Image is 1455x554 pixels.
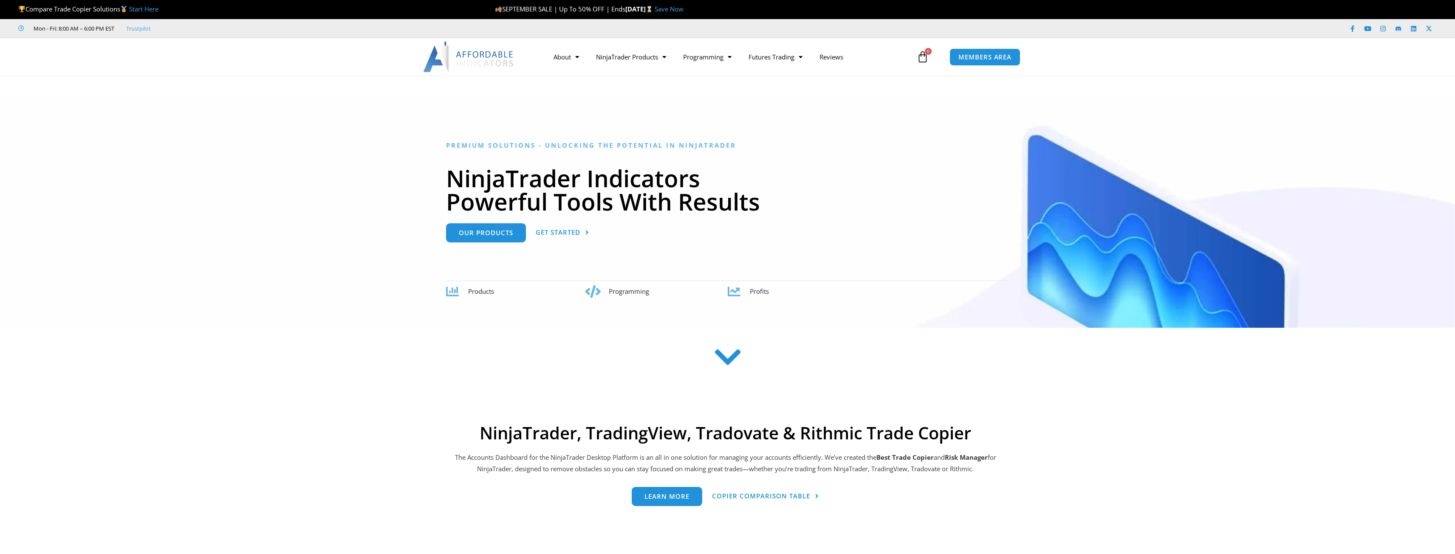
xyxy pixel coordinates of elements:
span: Profits [750,287,769,295]
img: 🍂 [495,6,502,12]
img: 🏆 [19,6,25,12]
span: Our Products [459,230,513,236]
span: Mon - Fri: 8:00 AM – 6:00 PM EST [31,23,114,34]
span: Get Started [536,229,580,236]
a: Get Started [536,223,589,242]
a: About [545,47,588,67]
nav: Menu [545,47,915,67]
span: Programming [609,287,649,295]
strong: Risk Manager [945,453,988,461]
b: Best Trade Copier [876,453,934,461]
span: Copier Comparison Table [712,493,810,499]
span: MEMBERS AREA [958,54,1011,60]
a: Save Now [655,5,684,13]
h6: Premium Solutions - Unlocking the Potential in NinjaTrader [446,141,1009,149]
a: Futures Trading [740,47,811,67]
a: MEMBERS AREA [949,48,1020,66]
a: 0 [904,45,941,69]
img: LogoAI | Affordable Indicators – NinjaTrader [423,42,514,72]
a: Our Products [446,223,526,242]
p: The Accounts Dashboard for the NinjaTrader Desktop Platform is an all in one solution for managin... [454,452,997,475]
strong: [DATE] [625,5,655,13]
a: Start Here [129,5,158,13]
span: Products [468,287,494,295]
span: Learn more [644,493,689,500]
a: NinjaTrader Products [588,47,675,67]
h1: NinjaTrader Indicators Powerful Tools With Results [446,166,1009,213]
img: 🥇 [121,6,127,12]
img: ⌛ [646,6,653,12]
a: Reviews [811,47,852,67]
span: SEPTEMBER SALE | Up To 50% OFF | Ends [495,5,625,13]
h2: NinjaTrader, TradingView, Tradovate & Rithmic Trade Copier [454,423,997,443]
a: Copier Comparison Table [712,487,819,506]
span: Compare Trade Copier Solutions [18,5,158,13]
a: Trustpilot [126,23,151,34]
span: 0 [925,48,932,55]
a: Learn more [632,487,702,506]
a: Programming [675,47,740,67]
